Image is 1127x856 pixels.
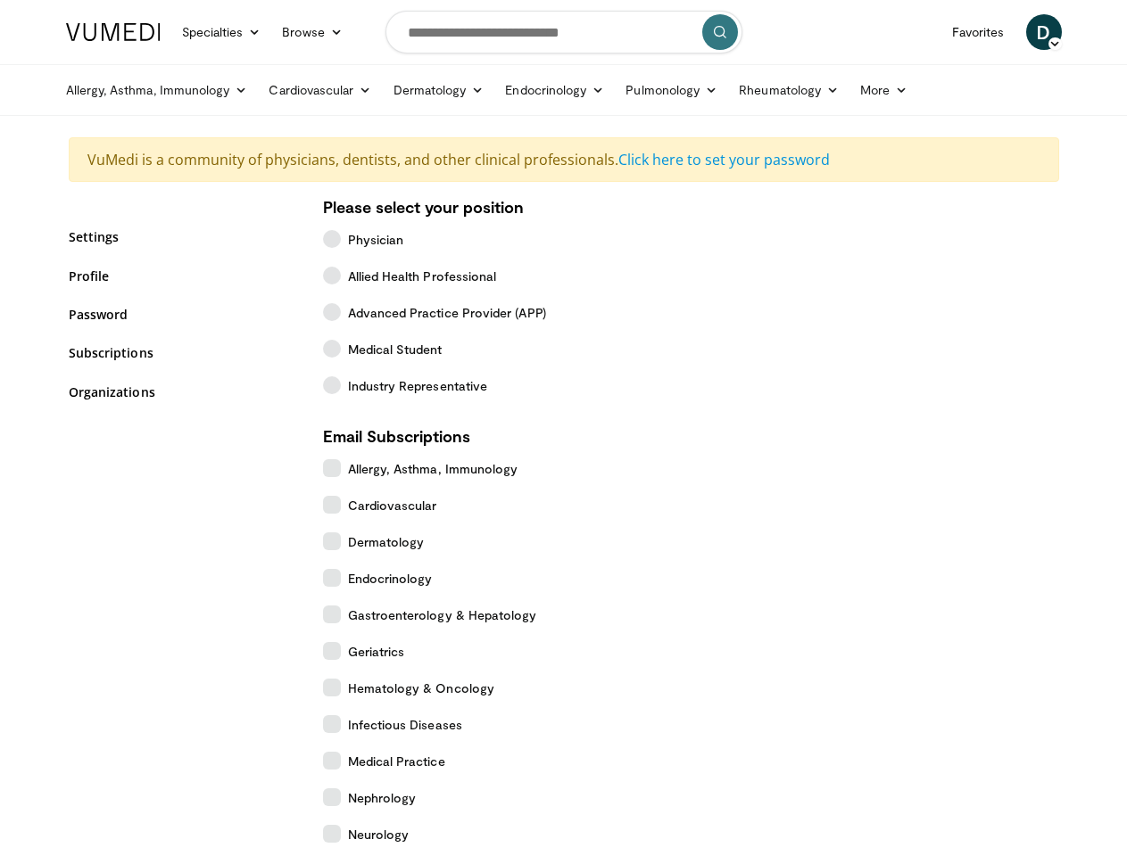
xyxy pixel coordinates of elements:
a: Click here to set your password [618,150,830,169]
a: Pulmonology [615,72,728,108]
span: Allied Health Professional [348,267,497,285]
span: Advanced Practice Provider (APP) [348,303,546,322]
span: Allergy, Asthma, Immunology [348,459,518,478]
a: Password [69,305,296,324]
span: Medical Practice [348,752,445,770]
span: Endocrinology [348,569,433,588]
span: Gastroenterology & Hepatology [348,605,537,624]
span: Hematology & Oncology [348,679,494,697]
span: Neurology [348,825,410,844]
a: Profile [69,267,296,285]
span: Infectious Diseases [348,715,462,734]
a: Specialties [171,14,272,50]
div: VuMedi is a community of physicians, dentists, and other clinical professionals. [69,137,1059,182]
a: Browse [271,14,353,50]
a: More [849,72,918,108]
span: Geriatrics [348,642,405,661]
img: VuMedi Logo [66,23,161,41]
strong: Please select your position [323,197,524,217]
input: Search topics, interventions [385,11,742,53]
span: Medical Student [348,340,443,358]
span: Physician [348,230,404,249]
a: D [1026,14,1062,50]
a: Rheumatology [728,72,849,108]
span: Industry Representative [348,376,488,395]
a: Allergy, Asthma, Immunology [55,72,259,108]
a: Dermatology [383,72,495,108]
a: Subscriptions [69,343,296,362]
span: Dermatology [348,532,425,551]
a: Organizations [69,383,296,401]
span: Nephrology [348,788,417,807]
a: Cardiovascular [258,72,382,108]
span: Cardiovascular [348,496,437,514]
a: Favorites [941,14,1015,50]
strong: Email Subscriptions [323,426,470,446]
a: Settings [69,227,296,246]
a: Endocrinology [494,72,615,108]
